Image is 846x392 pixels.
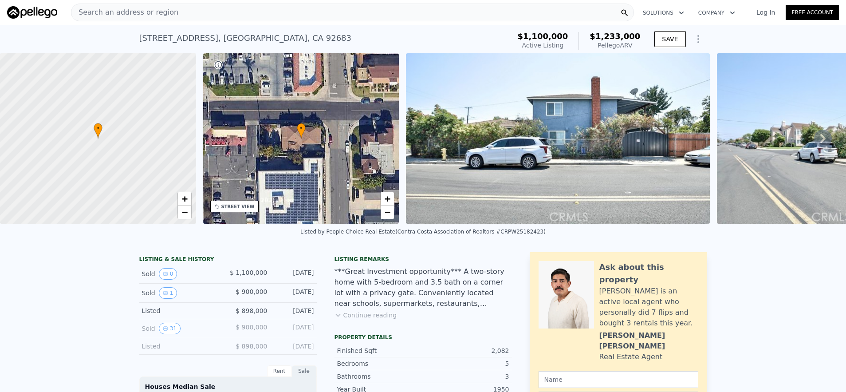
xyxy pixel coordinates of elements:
div: Ask about this property [599,261,698,286]
div: Finished Sqft [337,346,423,355]
div: [DATE] [275,287,314,299]
a: Zoom in [381,192,394,206]
span: Search an address or region [71,7,178,18]
div: STREET VIEW [221,203,255,210]
a: Zoom out [178,206,191,219]
div: [PERSON_NAME] [PERSON_NAME] [599,330,698,352]
img: Pellego [7,6,57,19]
div: 5 [423,359,509,368]
div: Houses Median Sale [145,382,311,391]
div: [DATE] [275,342,314,351]
div: Bedrooms [337,359,423,368]
button: View historical data [159,287,177,299]
div: LISTING & SALE HISTORY [139,256,317,265]
span: $1,100,000 [517,32,568,41]
span: − [385,206,390,218]
div: 3 [423,372,509,381]
button: Company [691,5,742,21]
a: Log In [746,8,786,17]
button: View historical data [159,323,181,334]
span: + [181,193,187,204]
div: Bathrooms [337,372,423,381]
div: Sold [142,323,221,334]
div: 2,082 [423,346,509,355]
span: $ 1,100,000 [230,269,268,276]
div: [PERSON_NAME] is an active local agent who personally did 7 flips and bought 3 rentals this year. [599,286,698,329]
div: Real Estate Agent [599,352,663,362]
div: • [297,123,306,139]
button: Show Options [689,30,707,48]
div: ***Great Investment opportunity*** A two-story home with 5-bedroom and 3.5 bath on a corner lot w... [334,266,512,309]
button: View historical data [159,268,177,280]
span: $ 898,000 [236,343,267,350]
div: Sale [292,365,317,377]
span: • [94,124,102,132]
span: $1,233,000 [590,32,640,41]
div: [DATE] [275,323,314,334]
img: Sale: 167471244 Parcel: 63773742 [406,53,710,224]
div: • [94,123,102,139]
div: [STREET_ADDRESS] , [GEOGRAPHIC_DATA] , CA 92683 [139,32,352,44]
span: + [385,193,390,204]
input: Name [539,371,698,388]
div: Sold [142,287,221,299]
div: Listed [142,342,221,351]
div: [DATE] [275,306,314,315]
div: Listed by People Choice Real Estate (Contra Costa Association of Realtors #CRPW25182423) [300,229,546,235]
a: Free Account [786,5,839,20]
span: $ 900,000 [236,324,267,331]
div: Property details [334,334,512,341]
div: Rent [267,365,292,377]
span: − [181,206,187,218]
a: Zoom out [381,206,394,219]
span: $ 900,000 [236,288,267,295]
span: Active Listing [522,42,563,49]
div: [DATE] [275,268,314,280]
div: Sold [142,268,221,280]
div: Listed [142,306,221,315]
a: Zoom in [178,192,191,206]
button: SAVE [654,31,685,47]
span: $ 898,000 [236,307,267,314]
button: Solutions [636,5,691,21]
button: Continue reading [334,311,397,320]
div: Listing remarks [334,256,512,263]
span: • [297,124,306,132]
div: Pellego ARV [590,41,640,50]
